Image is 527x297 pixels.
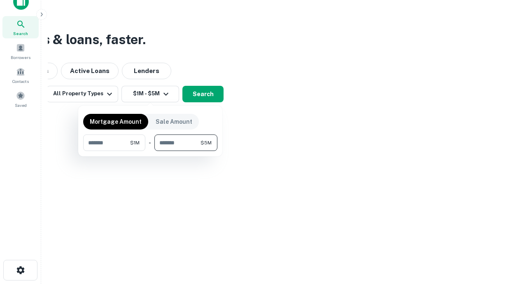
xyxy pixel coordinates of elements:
[201,139,212,146] span: $5M
[486,205,527,244] iframe: Chat Widget
[130,139,140,146] span: $1M
[90,117,142,126] p: Mortgage Amount
[156,117,192,126] p: Sale Amount
[149,134,151,151] div: -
